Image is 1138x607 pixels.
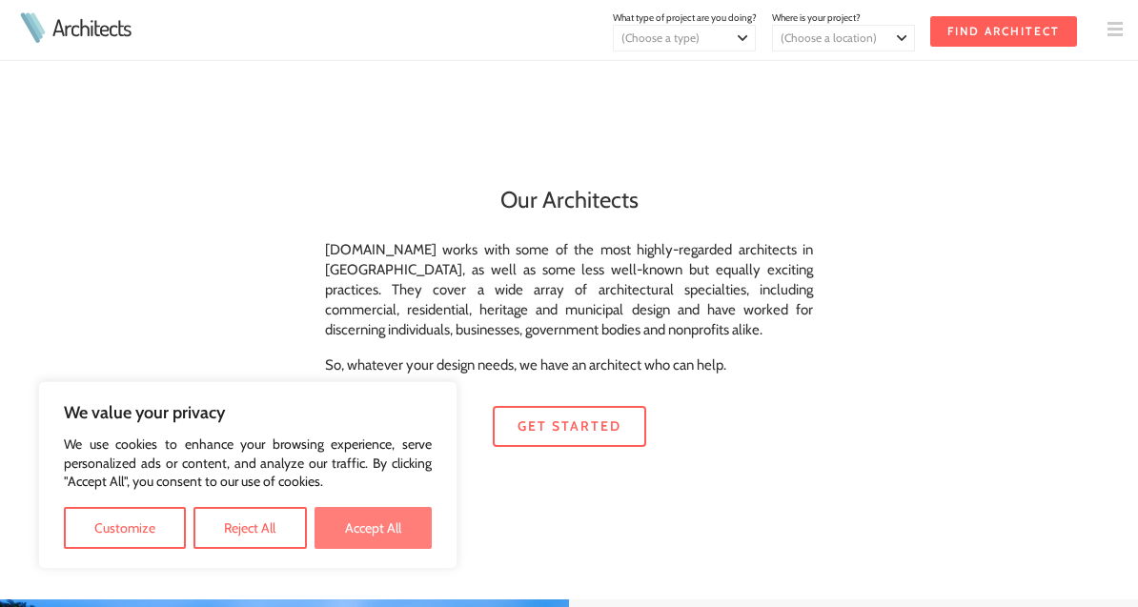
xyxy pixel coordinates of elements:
p: We use cookies to enhance your browsing experience, serve personalized ads or content, and analyz... [64,435,432,492]
img: Architects [15,12,50,43]
p: [DOMAIN_NAME] works with some of the most highly-regarded architects in [GEOGRAPHIC_DATA], as wel... [325,240,813,340]
button: Reject All [193,507,306,549]
span: What type of project are you doing? [613,11,757,24]
p: We value your privacy [64,401,432,424]
a: Get started [493,406,646,447]
h2: Our Architects [325,183,813,217]
button: Customize [64,507,186,549]
button: Accept All [315,507,432,549]
input: Find Architect [930,16,1077,47]
p: So, whatever your design needs, we have an architect who can help. [325,355,813,375]
a: Architects [52,16,131,39]
span: Where is your project? [772,11,861,24]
